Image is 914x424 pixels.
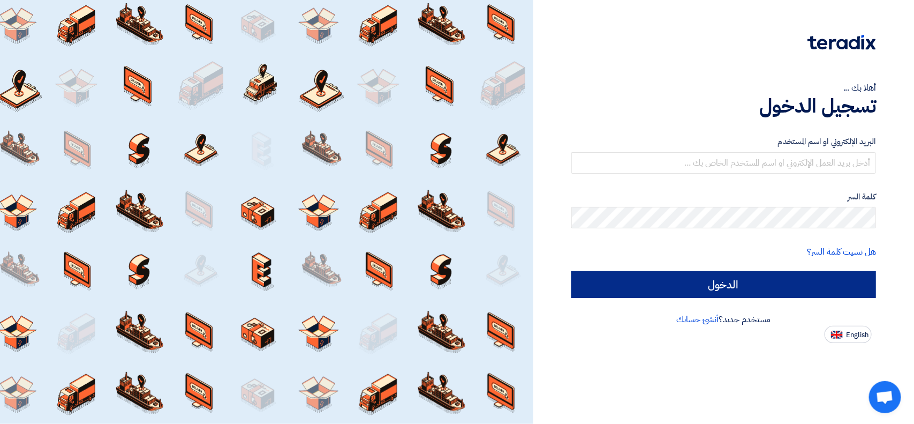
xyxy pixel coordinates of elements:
[807,35,876,50] img: Teradix logo
[571,191,876,203] label: كلمة السر
[571,271,876,298] input: الدخول
[846,331,868,339] span: English
[869,381,901,413] div: Open chat
[571,313,876,326] div: مستخدم جديد؟
[571,152,876,174] input: أدخل بريد العمل الإلكتروني او اسم المستخدم الخاص بك ...
[571,81,876,94] div: أهلا بك ...
[676,313,719,326] a: أنشئ حسابك
[825,326,872,343] button: English
[571,136,876,148] label: البريد الإلكتروني او اسم المستخدم
[831,331,843,339] img: en-US.png
[571,94,876,118] h1: تسجيل الدخول
[807,246,876,258] a: هل نسيت كلمة السر؟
